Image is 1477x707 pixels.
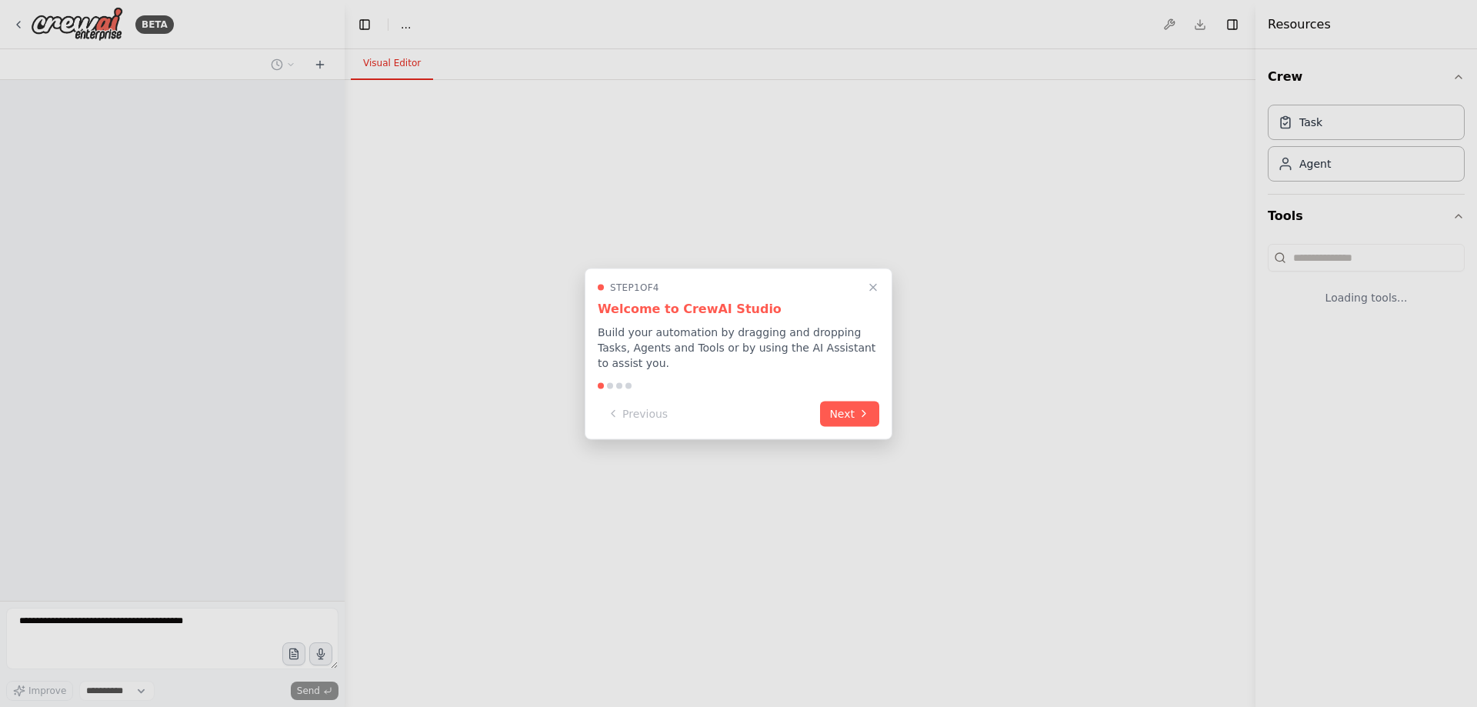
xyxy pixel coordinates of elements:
[598,299,879,318] h3: Welcome to CrewAI Studio
[354,14,375,35] button: Hide left sidebar
[820,401,879,426] button: Next
[598,324,879,370] p: Build your automation by dragging and dropping Tasks, Agents and Tools or by using the AI Assista...
[610,281,659,293] span: Step 1 of 4
[598,401,677,426] button: Previous
[864,278,882,296] button: Close walkthrough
